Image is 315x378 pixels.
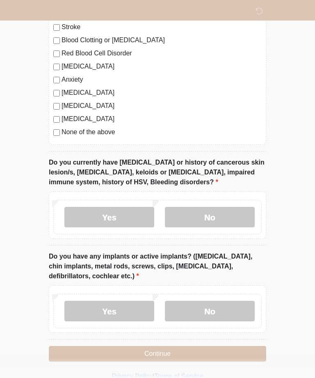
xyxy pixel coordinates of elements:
input: Anxiety [53,77,60,83]
label: Red Blood Cell Disorder [62,48,262,58]
label: [MEDICAL_DATA] [62,62,262,71]
label: Stroke [62,22,262,32]
input: [MEDICAL_DATA] [53,90,60,96]
label: Yes [64,301,154,321]
input: [MEDICAL_DATA] [53,103,60,110]
label: Do you have any implants or active implants? ([MEDICAL_DATA], chin implants, metal rods, screws, ... [49,252,266,281]
label: [MEDICAL_DATA] [62,88,262,98]
input: [MEDICAL_DATA] [53,64,60,70]
input: Stroke [53,24,60,31]
input: None of the above [53,129,60,136]
input: Blood Clotting or [MEDICAL_DATA] [53,37,60,44]
label: Anxiety [62,75,262,85]
label: No [165,301,255,321]
button: Continue [49,346,266,362]
label: [MEDICAL_DATA] [62,114,262,124]
label: None of the above [62,127,262,137]
label: Blood Clotting or [MEDICAL_DATA] [62,35,262,45]
label: Yes [64,207,154,227]
input: [MEDICAL_DATA] [53,116,60,123]
input: Red Blood Cell Disorder [53,50,60,57]
img: Sm Skin La Laser Logo [41,6,51,16]
label: No [165,207,255,227]
label: [MEDICAL_DATA] [62,101,262,111]
label: Do you currently have [MEDICAL_DATA] or history of cancerous skin lesion/s, [MEDICAL_DATA], keloi... [49,158,266,187]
